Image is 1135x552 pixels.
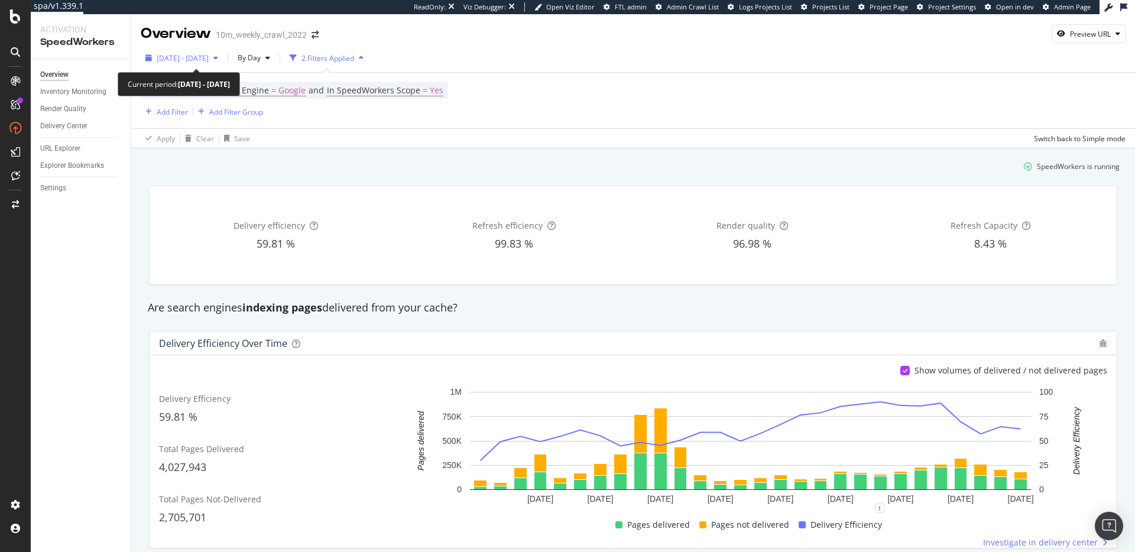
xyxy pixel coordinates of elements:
[234,134,250,144] div: Save
[157,134,175,144] div: Apply
[159,443,244,454] span: Total Pages Delivered
[1029,129,1126,148] button: Switch back to Simple mode
[627,518,690,532] span: Pages delivered
[711,518,789,532] span: Pages not delivered
[430,82,443,99] span: Yes
[159,393,231,404] span: Delivery Efficiency
[40,103,86,115] div: Render Quality
[178,79,230,89] b: [DATE] - [DATE]
[1054,2,1091,11] span: Admin Page
[728,2,792,12] a: Logs Projects List
[327,85,420,96] span: In SpeedWorkers Scope
[442,436,462,446] text: 500K
[1039,460,1049,470] text: 25
[423,85,427,96] span: =
[1034,134,1126,144] div: Switch back to Simple mode
[40,120,122,132] a: Delivery Center
[667,2,719,11] span: Admin Crawl List
[216,29,307,41] div: 10m_weekly_crawl_2022
[40,182,66,194] div: Settings
[233,53,261,63] span: By Day
[948,495,974,504] text: [DATE]
[812,2,849,11] span: Projects List
[414,2,446,12] div: ReadOnly:
[1043,2,1091,12] a: Admin Page
[858,2,908,12] a: Project Page
[159,460,206,474] span: 4,027,943
[974,236,1007,251] span: 8.43 %
[212,85,269,96] span: Search Engine
[257,236,295,251] span: 59.81 %
[278,82,306,99] span: Google
[234,220,305,231] span: Delivery efficiency
[495,236,533,251] span: 99.83 %
[615,2,647,11] span: FTL admin
[463,2,506,12] div: Viz Debugger:
[1072,407,1081,475] text: Delivery Efficiency
[739,2,792,11] span: Logs Projects List
[40,86,122,98] a: Inventory Monitoring
[442,460,462,470] text: 250K
[534,2,595,12] a: Open Viz Editor
[442,412,462,421] text: 750K
[985,2,1034,12] a: Open in dev
[546,2,595,11] span: Open Viz Editor
[159,410,197,424] span: 59.81 %
[716,220,775,231] span: Render quality
[604,2,647,12] a: FTL admin
[915,365,1107,376] div: Show volumes of delivered / not delivered pages
[1037,161,1120,171] div: SpeedWorkers is running
[141,24,211,44] div: Overview
[193,105,263,119] button: Add Filter Group
[40,160,104,172] div: Explorer Bookmarks
[928,2,976,11] span: Project Settings
[159,337,287,349] div: Delivery Efficiency over time
[1070,29,1111,39] div: Preview URL
[271,85,276,96] span: =
[141,105,188,119] button: Add Filter
[285,48,368,67] button: 2 Filters Applied
[472,220,543,231] span: Refresh efficiency
[180,129,214,148] button: Clear
[656,2,719,12] a: Admin Crawl List
[875,504,884,513] div: 1
[209,107,263,117] div: Add Filter Group
[196,134,214,144] div: Clear
[301,53,354,63] div: 2 Filters Applied
[128,77,230,91] div: Current period:
[588,495,614,504] text: [DATE]
[312,31,319,39] div: arrow-right-arrow-left
[810,518,882,532] span: Delivery Efficiency
[450,388,462,397] text: 1M
[1052,24,1126,43] button: Preview URL
[40,69,122,81] a: Overview
[157,53,209,63] span: [DATE] - [DATE]
[400,386,1101,508] svg: A chart.
[996,2,1034,11] span: Open in dev
[1039,388,1053,397] text: 100
[801,2,849,12] a: Projects List
[159,510,206,524] span: 2,705,701
[983,537,1107,548] a: Investigate in delivery center
[1008,495,1034,504] text: [DATE]
[1099,339,1107,348] div: bug
[40,160,122,172] a: Explorer Bookmarks
[141,129,175,148] button: Apply
[233,48,275,67] button: By Day
[242,300,322,314] strong: indexing pages
[309,85,324,96] span: and
[457,485,462,495] text: 0
[647,495,673,504] text: [DATE]
[983,537,1098,548] span: Investigate in delivery center
[887,495,913,504] text: [DATE]
[828,495,854,504] text: [DATE]
[141,48,223,67] button: [DATE] - [DATE]
[157,107,188,117] div: Add Filter
[40,103,122,115] a: Render Quality
[40,142,122,155] a: URL Explorer
[219,129,250,148] button: Save
[40,182,122,194] a: Settings
[767,495,793,504] text: [DATE]
[1039,436,1049,446] text: 50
